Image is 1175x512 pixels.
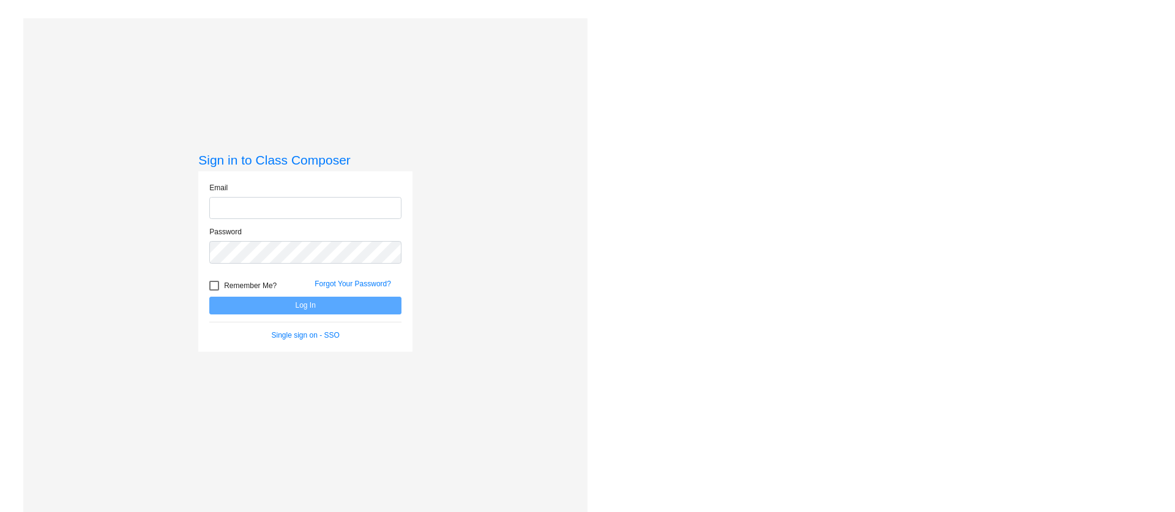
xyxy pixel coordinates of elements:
h3: Sign in to Class Composer [198,152,412,168]
label: Email [209,182,228,193]
label: Password [209,226,242,237]
button: Log In [209,297,401,314]
span: Remember Me? [224,278,277,293]
a: Forgot Your Password? [315,280,391,288]
a: Single sign on - SSO [272,331,340,339]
